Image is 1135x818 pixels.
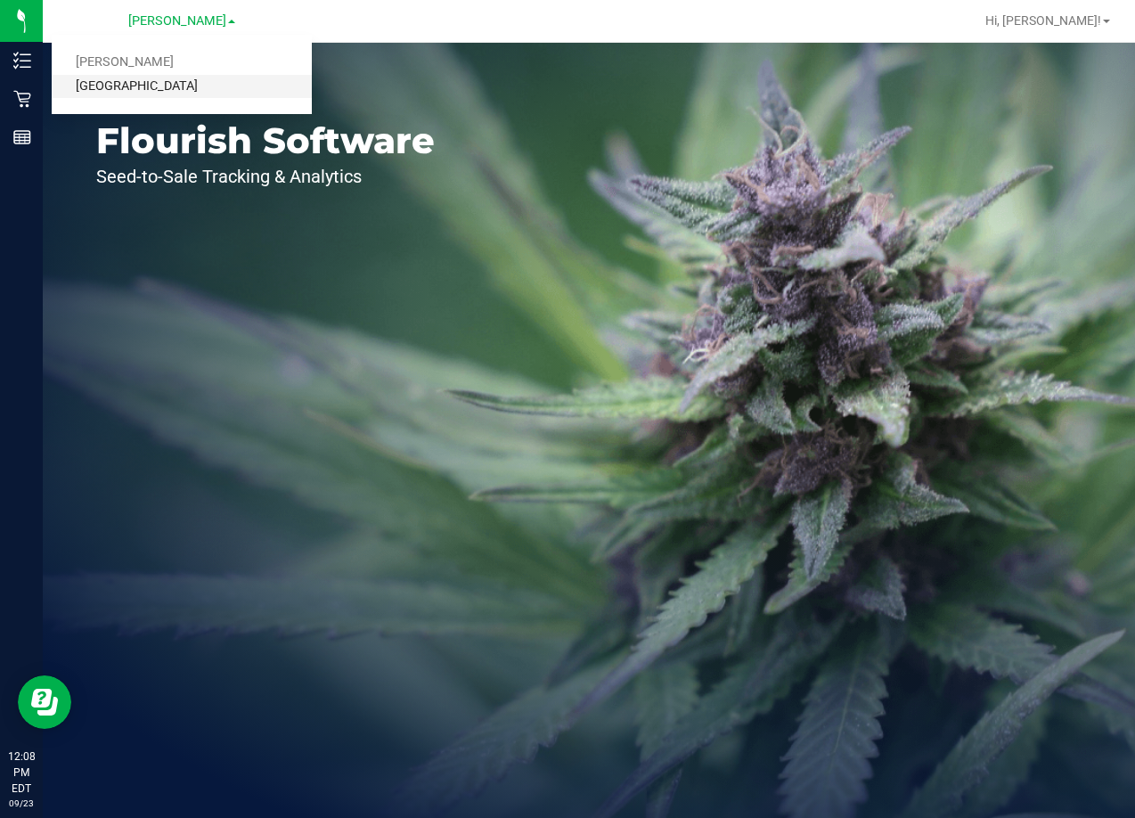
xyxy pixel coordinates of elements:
[52,51,312,75] a: [PERSON_NAME]
[8,748,35,797] p: 12:08 PM EDT
[13,90,31,108] inline-svg: Retail
[96,123,435,159] p: Flourish Software
[52,75,312,99] a: [GEOGRAPHIC_DATA]
[18,675,71,729] iframe: Resource center
[128,13,226,29] span: [PERSON_NAME]
[985,13,1101,28] span: Hi, [PERSON_NAME]!
[8,797,35,810] p: 09/23
[13,128,31,146] inline-svg: Reports
[96,168,435,185] p: Seed-to-Sale Tracking & Analytics
[13,52,31,70] inline-svg: Inventory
